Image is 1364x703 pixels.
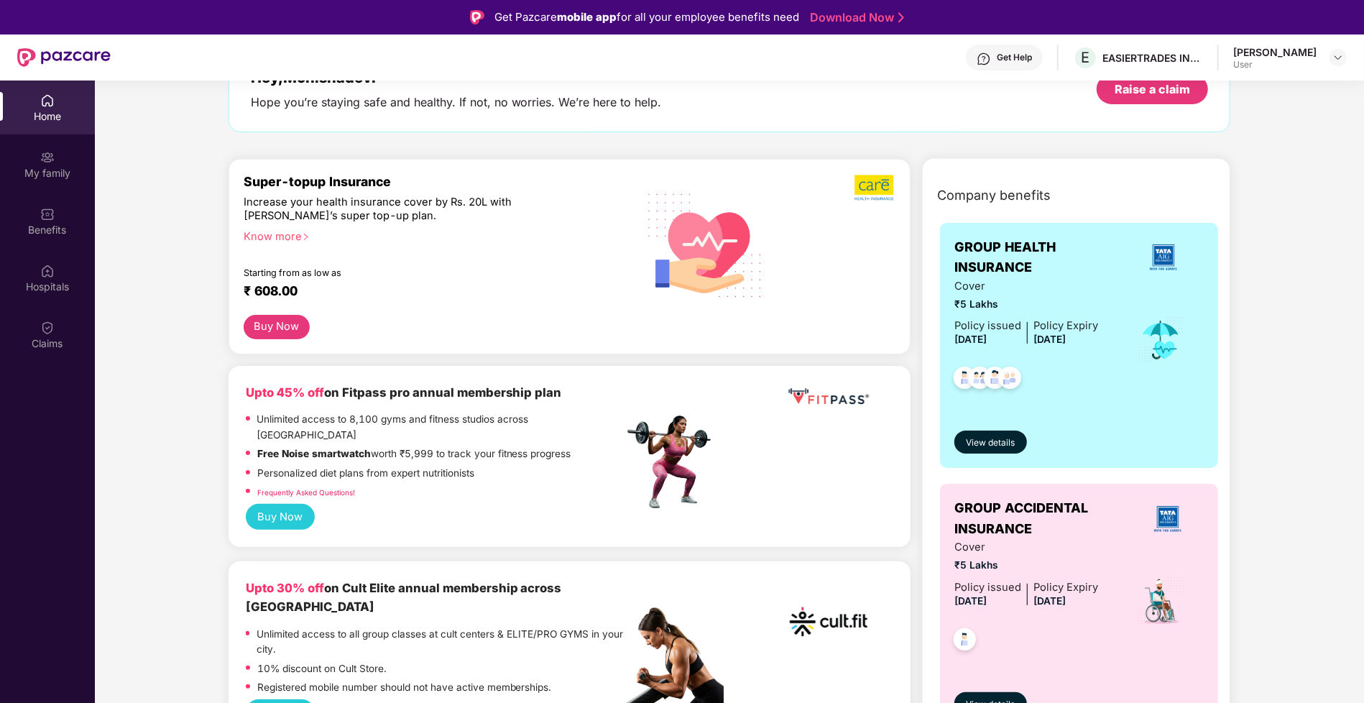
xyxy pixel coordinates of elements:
b: Upto 30% off [246,581,324,595]
div: Policy issued [954,579,1021,596]
img: New Pazcare Logo [17,48,111,67]
strong: mobile app [557,10,617,24]
img: svg+xml;base64,PHN2ZyBpZD0iRHJvcGRvd24tMzJ4MzIiIHhtbG5zPSJodHRwOi8vd3d3LnczLm9yZy8yMDAwL3N2ZyIgd2... [1332,52,1344,63]
img: svg+xml;base64,PHN2ZyB4bWxucz0iaHR0cDovL3d3dy53My5vcmcvMjAwMC9zdmciIHdpZHRoPSI0OC45NDMiIGhlaWdodD... [947,624,982,659]
button: Buy Now [246,504,315,530]
img: svg+xml;base64,PHN2ZyB4bWxucz0iaHR0cDovL3d3dy53My5vcmcvMjAwMC9zdmciIHdpZHRoPSI0OC45NDMiIGhlaWdodD... [977,362,1013,398]
strong: Free Noise smartwatch [257,448,371,459]
div: [PERSON_NAME] [1233,45,1317,59]
div: Policy Expiry [1033,318,1098,334]
img: fppp.png [785,383,872,410]
b: Upto 45% off [246,385,324,400]
div: Hope you’re staying safe and healthy. If not, no worries. We’re here to help. [251,95,662,110]
div: Know more [244,230,615,240]
p: Personalized diet plans from expert nutritionists [257,466,474,482]
img: Logo [470,10,484,24]
span: [DATE] [1033,334,1066,345]
img: insurerLogo [1148,500,1187,538]
img: svg+xml;base64,PHN2ZyBpZD0iSG9tZSIgeG1sbnM9Imh0dHA6Ly93d3cudzMub3JnLzIwMDAvc3ZnIiB3aWR0aD0iMjAiIG... [40,93,55,108]
span: Cover [954,539,1098,556]
b: on Fitpass pro annual membership plan [246,385,562,400]
span: ₹5 Lakhs [954,558,1098,574]
div: ₹ 608.00 [244,283,609,300]
img: svg+xml;base64,PHN2ZyB4bWxucz0iaHR0cDovL3d3dy53My5vcmcvMjAwMC9zdmciIHdpZHRoPSI0OC45NDMiIGhlaWdodD... [947,362,982,398]
img: cult.png [785,579,872,665]
div: Policy issued [954,318,1021,334]
div: Raise a claim [1115,81,1190,97]
a: Download Now [810,10,900,25]
button: Buy Now [244,315,310,339]
div: Super-topup Insurance [244,174,624,189]
img: icon [1136,576,1186,626]
img: icon [1138,316,1184,364]
img: fpp.png [623,412,724,513]
span: Cover [954,278,1098,295]
div: EASIERTRADES INDIA LLP [1102,51,1203,65]
span: GROUP ACCIDENTAL INSURANCE [954,498,1132,539]
p: Registered mobile number should not have active memberships. [257,680,552,696]
span: ₹5 Lakhs [954,297,1098,313]
p: worth ₹5,999 to track your fitness progress [257,446,571,462]
a: Frequently Asked Questions! [257,488,355,497]
span: GROUP HEALTH INSURANCE [954,237,1124,278]
span: [DATE] [954,334,987,345]
img: svg+xml;base64,PHN2ZyB4bWxucz0iaHR0cDovL3d3dy53My5vcmcvMjAwMC9zdmciIHdpZHRoPSI0OC45MTUiIGhlaWdodD... [962,362,997,398]
img: svg+xml;base64,PHN2ZyB4bWxucz0iaHR0cDovL3d3dy53My5vcmcvMjAwMC9zdmciIHdpZHRoPSI0OC45NDMiIGhlaWdodD... [992,362,1028,398]
p: Unlimited access to all group classes at cult centers & ELITE/PRO GYMS in your city. [257,627,623,658]
span: Company benefits [937,185,1051,206]
img: svg+xml;base64,PHN2ZyBpZD0iQ2xhaW0iIHhtbG5zPSJodHRwOi8vd3d3LnczLm9yZy8yMDAwL3N2ZyIgd2lkdGg9IjIwIi... [40,321,55,335]
div: Increase your health insurance cover by Rs. 20L with [PERSON_NAME]’s super top-up plan. [244,196,562,224]
div: Get Help [997,52,1032,63]
span: View details [967,436,1015,450]
span: [DATE] [1033,595,1066,607]
img: Stroke [898,10,904,25]
span: E [1082,49,1090,66]
div: Policy Expiry [1033,579,1098,596]
img: svg+xml;base64,PHN2ZyBpZD0iSGVscC0zMngzMiIgeG1sbnM9Imh0dHA6Ly93d3cudzMub3JnLzIwMDAvc3ZnIiB3aWR0aD... [977,52,991,66]
img: svg+xml;base64,PHN2ZyBpZD0iSG9zcGl0YWxzIiB4bWxucz0iaHR0cDovL3d3dy53My5vcmcvMjAwMC9zdmciIHdpZHRoPS... [40,264,55,278]
span: right [302,233,310,241]
img: svg+xml;base64,PHN2ZyB3aWR0aD0iMjAiIGhlaWdodD0iMjAiIHZpZXdCb3g9IjAgMCAyMCAyMCIgZmlsbD0ibm9uZSIgeG... [40,150,55,165]
img: b5dec4f62d2307b9de63beb79f102df3.png [854,174,895,201]
span: [DATE] [954,595,987,607]
img: svg+xml;base64,PHN2ZyB4bWxucz0iaHR0cDovL3d3dy53My5vcmcvMjAwMC9zdmciIHhtbG5zOnhsaW5rPSJodHRwOi8vd3... [637,175,774,314]
b: on Cult Elite annual membership across [GEOGRAPHIC_DATA] [246,581,562,614]
div: Starting from as low as [244,267,563,277]
div: Get Pazcare for all your employee benefits need [494,9,799,26]
img: insurerLogo [1144,238,1183,277]
p: Unlimited access to 8,100 gyms and fitness studios across [GEOGRAPHIC_DATA] [257,412,624,443]
div: User [1233,59,1317,70]
button: View details [954,431,1027,454]
p: 10% discount on Cult Store. [257,661,387,677]
img: svg+xml;base64,PHN2ZyBpZD0iQmVuZWZpdHMiIHhtbG5zPSJodHRwOi8vd3d3LnczLm9yZy8yMDAwL3N2ZyIgd2lkdGg9Ij... [40,207,55,221]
